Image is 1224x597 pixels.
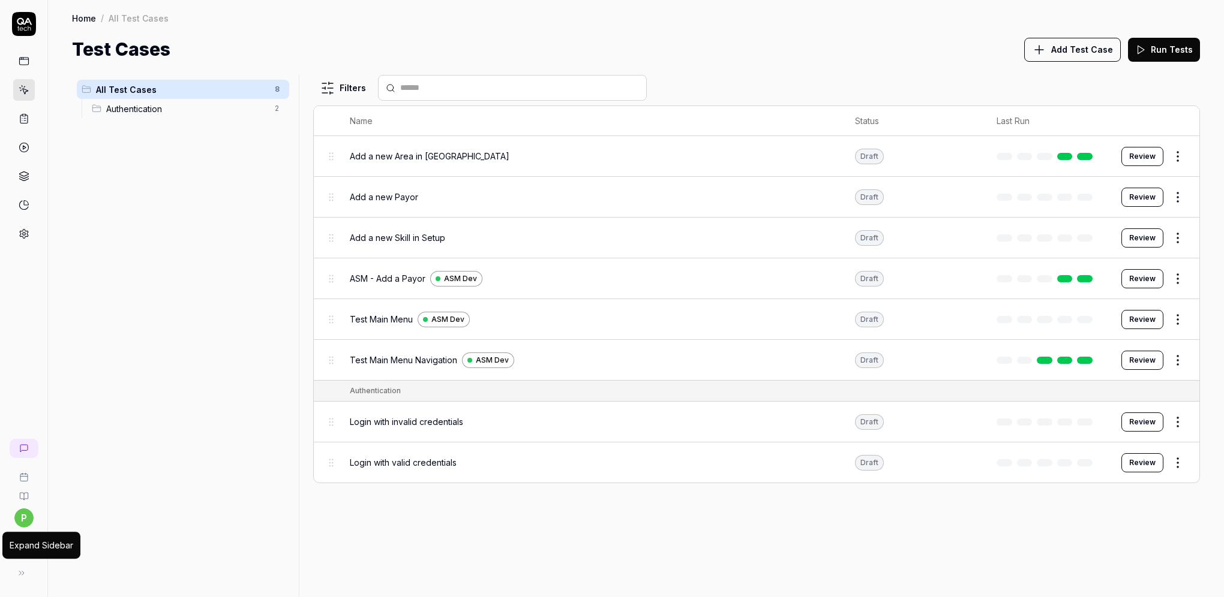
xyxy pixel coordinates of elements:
[1121,310,1163,329] button: Review
[1121,351,1163,370] button: Review
[430,271,482,287] a: ASM Dev
[72,12,96,24] a: Home
[350,191,418,203] span: Add a new Payor
[96,83,268,96] span: All Test Cases
[5,527,43,561] button: Smartlinx Logo
[1051,43,1113,56] span: Add Test Case
[106,102,268,115] span: Authentication
[5,463,43,482] a: Book a call with us
[1121,453,1163,472] button: Review
[476,355,509,366] span: ASM Dev
[10,539,73,551] div: Expand Sidebar
[101,12,104,24] div: /
[462,352,514,368] a: ASM Dev
[10,439,38,458] a: New conversation
[855,189,884,205] div: Draft
[350,272,425,285] span: ASM - Add a Payor
[314,177,1199,218] tr: Add a new PayorDraftReview
[1121,147,1163,166] button: Review
[855,312,884,327] div: Draft
[1128,38,1200,62] button: Run Tests
[444,273,477,284] span: ASM Dev
[314,299,1199,340] tr: Test Main MenuASM DevDraftReview
[855,149,884,164] div: Draft
[313,76,373,100] button: Filters
[314,136,1199,177] tr: Add a new Area in [GEOGRAPHIC_DATA]DraftReview
[314,218,1199,258] tr: Add a new Skill in SetupDraftReview
[270,82,284,97] span: 8
[855,455,884,471] div: Draft
[350,456,457,469] span: Login with valid credentials
[1121,228,1163,248] button: Review
[843,106,985,136] th: Status
[72,36,170,63] h1: Test Cases
[350,385,401,396] div: Authentication
[431,314,464,325] span: ASM Dev
[350,313,413,325] span: Test Main Menu
[418,312,470,327] a: ASM Dev
[338,106,843,136] th: Name
[350,354,457,366] span: Test Main Menu Navigation
[855,352,884,368] div: Draft
[1121,412,1163,432] button: Review
[109,12,169,24] div: All Test Cases
[350,150,509,162] span: Add a new Area in [GEOGRAPHIC_DATA]
[1121,188,1163,207] button: Review
[350,231,445,244] span: Add a new Skill in Setup
[1121,269,1163,288] button: Review
[314,442,1199,483] tr: Login with valid credentialsDraftReview
[855,414,884,430] div: Draft
[855,271,884,287] div: Draft
[350,415,463,428] span: Login with invalid credentials
[14,508,34,527] button: p
[985,106,1109,136] th: Last Run
[314,340,1199,381] tr: Test Main Menu NavigationASM DevDraftReview
[314,402,1199,442] tr: Login with invalid credentialsDraftReview
[5,482,43,501] a: Documentation
[1024,38,1121,62] button: Add Test Case
[314,258,1199,299] tr: ASM - Add a PayorASM DevDraftReview
[270,101,284,116] span: 2
[855,230,884,246] div: Draft
[87,99,289,118] div: Drag to reorderAuthentication2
